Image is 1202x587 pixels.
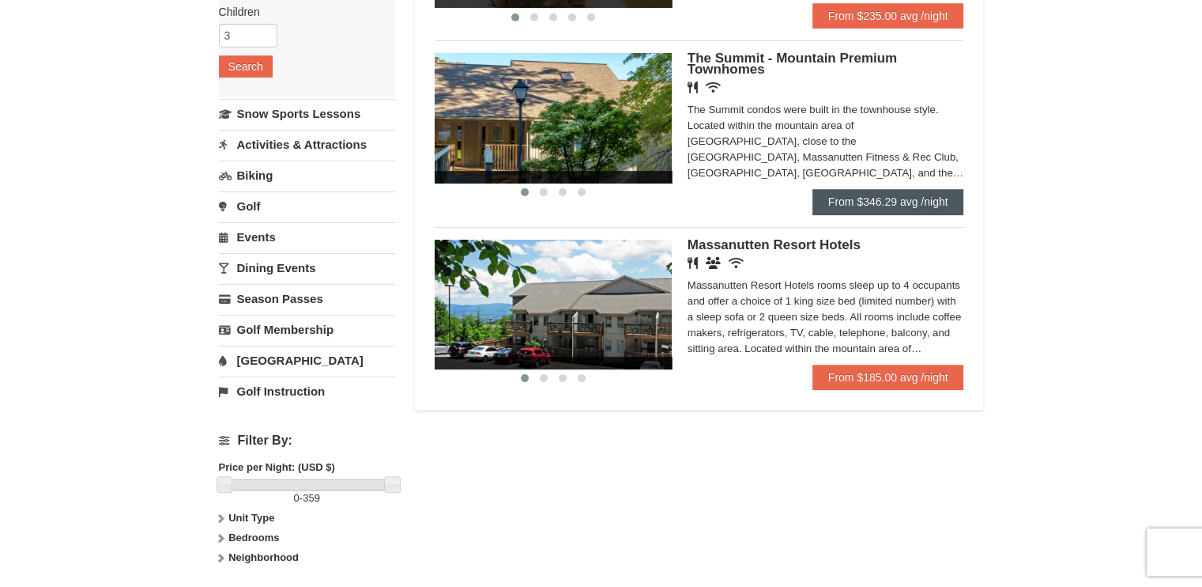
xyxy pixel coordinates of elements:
i: Wireless Internet (free) [729,257,744,269]
i: Banquet Facilities [706,257,721,269]
strong: Neighborhood [228,551,299,563]
i: Restaurant [688,81,698,93]
a: Dining Events [219,253,395,282]
span: 359 [303,492,320,504]
label: Children [219,4,383,20]
a: Golf Membership [219,315,395,344]
span: 0 [294,492,300,504]
a: From $185.00 avg /night [812,365,964,390]
i: Wireless Internet (free) [706,81,721,93]
div: Massanutten Resort Hotels rooms sleep up to 4 occupants and offer a choice of 1 king size bed (li... [688,278,964,357]
i: Restaurant [688,257,698,269]
h4: Filter By: [219,434,395,448]
a: Biking [219,161,395,190]
a: Activities & Attractions [219,130,395,159]
a: Events [219,222,395,252]
a: [GEOGRAPHIC_DATA] [219,346,395,375]
strong: Price per Night: (USD $) [219,461,335,473]
a: Snow Sports Lessons [219,99,395,128]
div: The Summit condos were built in the townhouse style. Located within the mountain area of [GEOGRAP... [688,102,964,181]
a: Season Passes [219,284,395,313]
label: - [219,490,395,506]
strong: Unit Type [228,512,274,524]
strong: Bedrooms [228,532,279,543]
a: From $235.00 avg /night [812,3,964,28]
button: Search [219,55,273,78]
span: Massanutten Resort Hotels [688,237,861,252]
a: From $346.29 avg /night [812,189,964,214]
a: Golf [219,191,395,221]
a: Golf Instruction [219,377,395,406]
span: The Summit - Mountain Premium Townhomes [688,51,897,77]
